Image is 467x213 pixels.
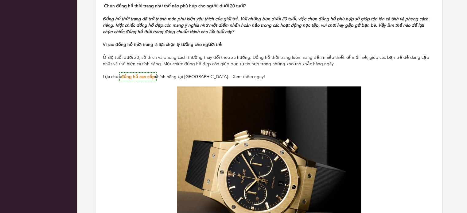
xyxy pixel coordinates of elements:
[103,74,435,80] div: Lựa chọn chính hãng tại [GEOGRAPHIC_DATA] – Xem thêm ngay!
[103,54,435,67] div: Ở độ tuổi dưới 20, sở thích và phong cách thường thay đổi theo xu hướng. Đồng hồ thời trang luôn ...
[103,42,222,48] strong: Vì sao đồng hồ thời trang là lựa chọn lý tưởng cho người trẻ
[121,74,155,80] a: đồng hồ cao cấp
[104,3,246,9] strong: Chọn đồng hồ thời trang như thế nào phù hợp cho người dưới 20 tuổi?
[103,16,428,35] em: Đồng hồ thời trang đã trở thành món phụ kiện yêu thích của giới trẻ. Với những bạn dưới 20 tuổi, ...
